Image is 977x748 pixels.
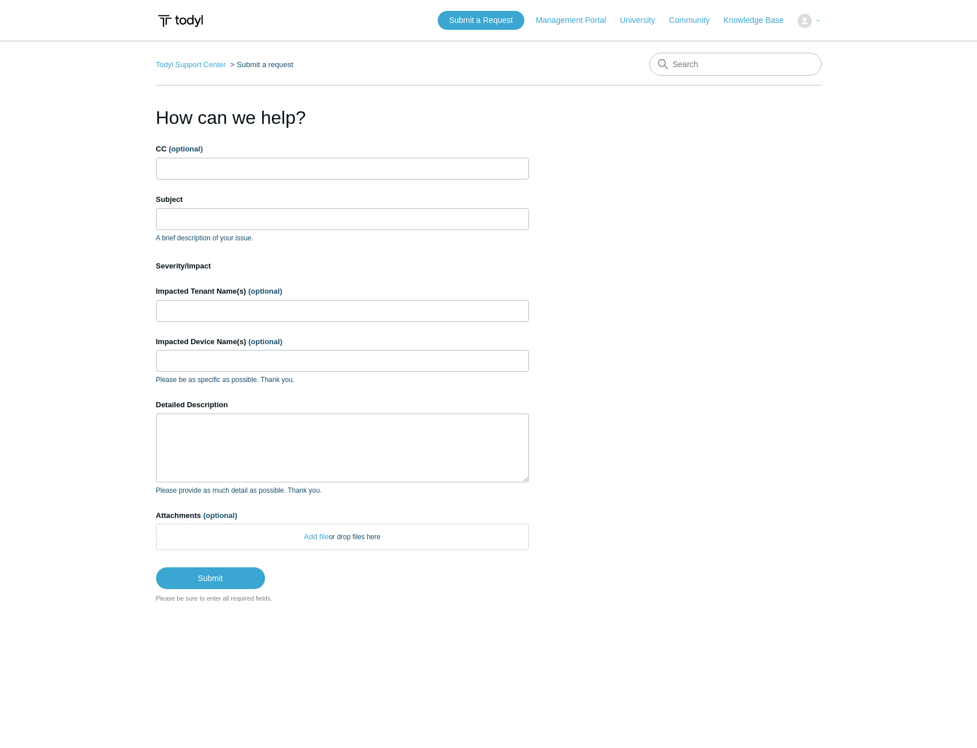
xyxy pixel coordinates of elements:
p: Please provide as much detail as possible. Thank you. [156,485,529,496]
li: Submit a request [228,60,293,69]
label: Impacted Tenant Name(s) [156,286,529,297]
span: (optional) [248,337,282,346]
input: Search [649,53,822,76]
label: Attachments [156,510,529,521]
li: Todyl Support Center [156,60,228,69]
p: A brief description of your issue. [156,233,529,243]
span: (optional) [248,287,282,295]
img: Todyl Support Center Help Center home page [156,10,205,32]
label: Impacted Device Name(s) [156,336,529,348]
label: CC [156,143,529,155]
a: Knowledge Base [723,14,795,26]
input: Submit [156,567,265,589]
h1: How can we help? [156,104,529,131]
label: Subject [156,194,529,205]
p: Please be as specific as possible. Thank you. [156,375,529,385]
span: (optional) [169,145,203,153]
label: Severity/Impact [156,260,529,272]
a: Todyl Support Center [156,60,226,69]
a: Community [669,14,721,26]
div: Please be sure to enter all required fields. [156,594,529,603]
span: (optional) [203,511,237,520]
a: University [620,14,666,26]
a: Management Portal [536,14,617,26]
label: Detailed Description [156,399,529,411]
a: Submit a Request [438,11,524,30]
